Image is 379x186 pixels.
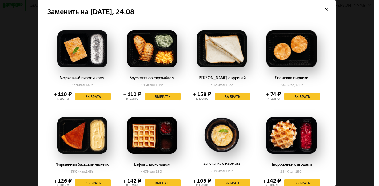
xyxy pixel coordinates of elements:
[263,179,281,183] div: + 142 ₽
[54,97,72,101] div: к цене
[266,117,317,154] img: big_DXgXecFN6gWiqhAW.png
[123,163,181,167] div: Вафля с шоколадом
[162,169,163,174] span: г
[266,30,317,67] img: big_3aXi29Lgv0jOAm9d.png
[287,169,295,174] span: Ккал,
[147,83,156,87] span: Ккал,
[57,117,107,154] img: big_N92kqFEKop7XQERg.png
[162,83,163,87] span: г
[217,83,225,87] span: Ккал,
[127,117,177,154] img: big_Mmly1jkEHxlyqn68.png
[127,30,177,67] img: big_Ye8hHM9aNP4Bl4wZ.png
[54,163,111,167] div: Фирменный баскский чизкейк
[54,76,111,80] div: Морковный пирог и крем
[71,169,94,174] div: 350 145
[301,169,303,174] span: г
[92,83,93,87] span: г
[123,97,141,101] div: к цене
[284,93,320,101] button: Выбрать
[210,169,233,173] div: 206 115
[266,92,281,97] div: + 74 ₽
[193,162,250,166] div: Запеканка с изюмом
[145,93,181,101] button: Выбрать
[92,169,94,174] span: г
[141,169,163,174] div: 443 130
[123,92,141,97] div: + 110 ₽
[263,76,320,80] div: Японские сырники
[75,93,111,101] button: Выбрать
[193,92,211,97] div: + 158 ₽
[193,179,211,183] div: + 105 ₽
[263,163,320,167] div: Творожники с ягодами
[141,83,163,87] div: 183 106
[301,83,303,87] span: г
[197,30,247,67] img: big_Vflctm2eBDXkk70t.png
[266,97,281,101] div: к цене
[232,83,233,87] span: г
[197,117,247,153] img: big_jNBKMWfBmyrWEFir.png
[193,76,250,80] div: [PERSON_NAME] с курицей
[77,169,86,174] span: Ккал,
[287,83,295,87] span: Ккал,
[123,76,181,80] div: Брускетта со скрэмблом
[217,169,225,173] span: Ккал,
[54,92,72,97] div: + 110 ₽
[47,9,326,15] h4: Заменить на [DATE], 24.08
[54,179,72,183] div: + 126 ₽
[231,169,233,173] span: г
[210,83,233,87] div: 382 156
[280,169,303,174] div: 254 150
[215,93,250,101] button: Выбрать
[71,83,93,87] div: 377 149
[77,83,86,87] span: Ккал,
[193,97,211,101] div: к цене
[280,83,303,87] div: 342 120
[57,30,107,67] img: big_w77nsp6ZJU5rSIzz.png
[123,179,141,183] div: + 142 ₽
[147,169,156,174] span: Ккал,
